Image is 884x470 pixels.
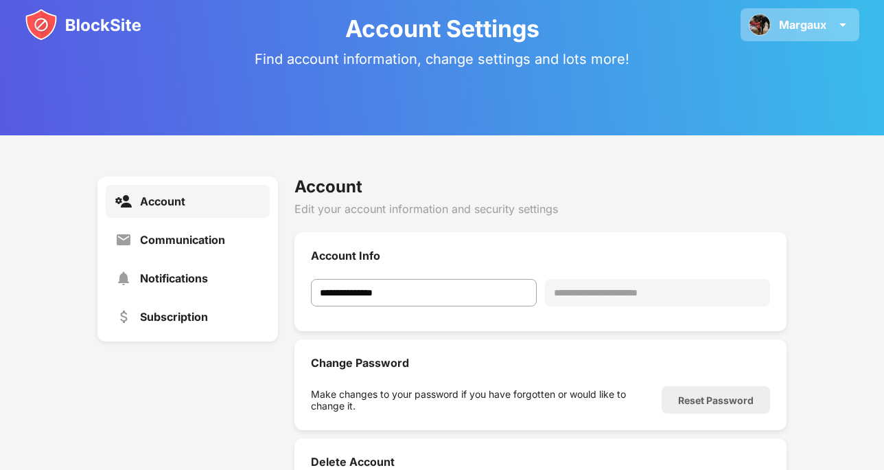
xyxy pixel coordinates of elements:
[25,8,141,41] img: blocksite-icon.svg
[115,309,132,325] img: settings-subscription.svg
[311,249,771,262] div: Account Info
[115,232,132,248] img: settings-communication.svg
[140,310,208,324] div: Subscription
[106,300,270,333] a: Subscription
[106,262,270,295] a: Notifications
[140,194,185,208] div: Account
[140,233,225,247] div: Communication
[749,14,771,36] img: ACg8ocKj56TxpCjhAzFlATFaZxEGrFwEkmXTpVxhLvB7Mz0AG9z_KM405w=s96-c
[255,51,629,67] div: Find account information, change settings and lots more!
[311,455,771,469] div: Delete Account
[115,193,132,210] img: settings-account-active.svg
[294,202,787,216] div: Edit your account information and security settings
[311,356,771,370] div: Change Password
[311,388,654,412] div: Make changes to your password if you have forgotten or would like to change it.
[140,271,208,285] div: Notifications
[115,270,132,287] img: settings-notifications.svg
[779,18,826,32] div: Margaux
[678,394,754,406] div: Reset Password
[106,223,270,256] a: Communication
[106,185,270,218] a: Account
[294,177,787,197] div: Account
